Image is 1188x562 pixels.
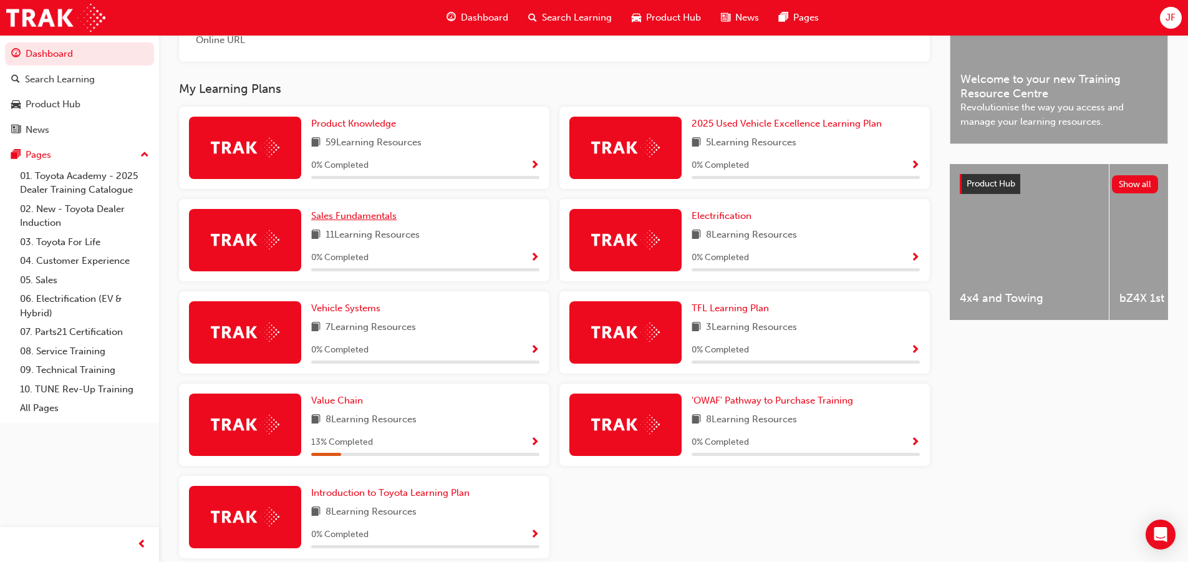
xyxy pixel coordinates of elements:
[311,395,363,406] span: Value Chain
[591,415,660,434] img: Trak
[311,158,369,173] span: 0 % Completed
[311,394,368,408] a: Value Chain
[646,11,701,25] span: Product Hub
[15,200,154,233] a: 02. New - Toyota Dealer Induction
[211,322,279,342] img: Trak
[910,345,920,356] span: Show Progress
[692,303,769,314] span: TFL Learning Plan
[622,5,711,31] a: car-iconProduct Hub
[6,4,105,32] a: Trak
[326,320,416,336] span: 7 Learning Resources
[26,123,49,137] div: News
[910,250,920,266] button: Show Progress
[5,40,154,143] button: DashboardSearch LearningProduct HubNews
[5,143,154,167] button: Pages
[910,435,920,450] button: Show Progress
[5,93,154,116] a: Product Hub
[692,210,751,221] span: Electrification
[1146,520,1176,550] div: Open Intercom Messenger
[769,5,829,31] a: pages-iconPages
[15,271,154,290] a: 05. Sales
[189,33,251,47] span: Online URL
[326,412,417,428] span: 8 Learning Resources
[779,10,788,26] span: pages-icon
[692,343,749,357] span: 0 % Completed
[311,301,385,316] a: Vehicle Systems
[311,117,401,131] a: Product Knowledge
[311,343,369,357] span: 0 % Completed
[5,119,154,142] a: News
[692,395,853,406] span: 'OWAF' Pathway to Purchase Training
[1112,175,1159,193] button: Show all
[910,437,920,448] span: Show Progress
[530,253,539,264] span: Show Progress
[706,228,797,243] span: 8 Learning Resources
[632,10,641,26] span: car-icon
[311,135,321,151] span: book-icon
[530,342,539,358] button: Show Progress
[530,435,539,450] button: Show Progress
[311,487,470,498] span: Introduction to Toyota Learning Plan
[591,322,660,342] img: Trak
[179,82,930,96] h3: My Learning Plans
[692,301,774,316] a: TFL Learning Plan
[530,250,539,266] button: Show Progress
[311,486,475,500] a: Introduction to Toyota Learning Plan
[530,160,539,172] span: Show Progress
[1166,11,1176,25] span: JF
[326,135,422,151] span: 59 Learning Resources
[311,412,321,428] span: book-icon
[692,209,756,223] a: Electrification
[692,320,701,336] span: book-icon
[692,435,749,450] span: 0 % Completed
[692,394,858,408] a: 'OWAF' Pathway to Purchase Training
[530,527,539,543] button: Show Progress
[437,5,518,31] a: guage-iconDashboard
[967,178,1015,189] span: Product Hub
[15,233,154,252] a: 03. Toyota For Life
[211,415,279,434] img: Trak
[26,148,51,162] div: Pages
[15,361,154,380] a: 09. Technical Training
[706,412,797,428] span: 8 Learning Resources
[692,228,701,243] span: book-icon
[706,320,797,336] span: 3 Learning Resources
[11,150,21,161] span: pages-icon
[137,537,147,553] span: prev-icon
[11,49,21,60] span: guage-icon
[15,322,154,342] a: 07. Parts21 Certification
[910,160,920,172] span: Show Progress
[311,528,369,542] span: 0 % Completed
[26,97,80,112] div: Product Hub
[692,251,749,265] span: 0 % Completed
[461,11,508,25] span: Dashboard
[211,230,279,250] img: Trak
[530,530,539,541] span: Show Progress
[5,42,154,65] a: Dashboard
[311,505,321,520] span: book-icon
[950,164,1109,320] a: 4x4 and Towing
[447,10,456,26] span: guage-icon
[910,158,920,173] button: Show Progress
[311,251,369,265] span: 0 % Completed
[211,138,279,157] img: Trak
[11,125,21,136] span: news-icon
[530,437,539,448] span: Show Progress
[960,72,1157,100] span: Welcome to your new Training Resource Centre
[15,399,154,418] a: All Pages
[692,135,701,151] span: book-icon
[960,291,1099,306] span: 4x4 and Towing
[910,253,920,264] span: Show Progress
[591,230,660,250] img: Trak
[311,118,396,129] span: Product Knowledge
[692,118,882,129] span: 2025 Used Vehicle Excellence Learning Plan
[15,380,154,399] a: 10. TUNE Rev-Up Training
[528,10,537,26] span: search-icon
[530,158,539,173] button: Show Progress
[25,72,95,87] div: Search Learning
[15,289,154,322] a: 06. Electrification (EV & Hybrid)
[211,507,279,526] img: Trak
[960,174,1158,194] a: Product HubShow all
[591,138,660,157] img: Trak
[518,5,622,31] a: search-iconSearch Learning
